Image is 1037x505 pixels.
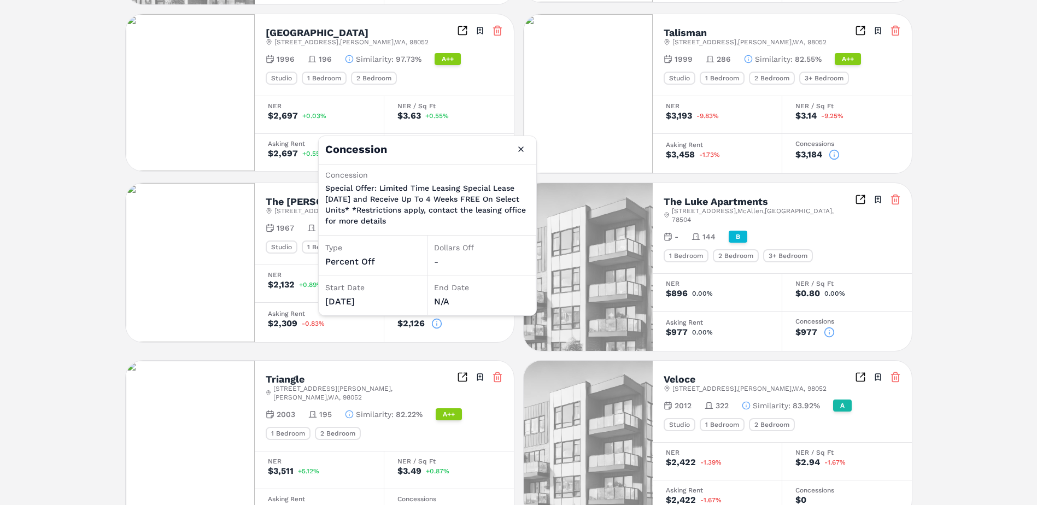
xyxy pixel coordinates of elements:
div: $0 [795,496,806,504]
div: Asking Rent [666,487,769,494]
div: NER [666,449,769,456]
div: Start Date [325,282,420,293]
p: Special Offer: Limited Time Leasing Special Lease [DATE] and Receive Up To 4 Weeks FREE On Select... [325,183,530,226]
div: NER [666,280,769,287]
div: 1 Bedroom [266,427,310,440]
div: Concessions [397,309,501,316]
span: 82.22% [396,409,423,420]
h2: [GEOGRAPHIC_DATA] [266,28,368,38]
h2: Triangle [266,374,304,384]
div: 2 Bedroom [749,72,795,85]
span: Similarity : [356,409,394,420]
span: [STREET_ADDRESS] , McAllen , [GEOGRAPHIC_DATA] , 78504 [672,207,854,224]
div: $2,126 [397,319,425,328]
div: NER [268,103,371,109]
span: -1.67% [700,497,722,503]
span: 83.92% [793,400,820,411]
a: Inspect Comparables [855,25,866,36]
div: Concessions [397,496,501,502]
span: -0.83% [302,320,325,327]
div: 2 Bedroom [713,249,759,262]
div: $896 [666,289,688,298]
div: 3+ Bedroom [763,249,813,262]
div: $2,422 [666,458,696,467]
div: $2,132 [268,280,295,289]
div: $3,193 [666,111,692,120]
div: $3,184 [795,150,822,159]
div: $3.49 [397,467,421,475]
div: $2,697 [268,111,298,120]
span: Similarity : [755,54,793,64]
div: $3,511 [268,467,294,475]
div: $2.94 [795,458,820,467]
span: -9.25% [821,113,843,119]
div: Asking Rent [666,319,769,326]
span: 322 [716,400,729,411]
div: $3.14 [795,111,817,120]
span: [STREET_ADDRESS] , [PERSON_NAME] , WA , 98052 [672,384,827,393]
div: Asking Rent [666,142,769,148]
div: Concession [325,169,530,180]
div: Concessions [795,318,899,325]
span: 144 [702,231,716,242]
span: 0.00% [692,290,713,297]
span: -1.39% [700,459,722,466]
span: +0.55% [302,150,326,157]
span: [STREET_ADDRESS][PERSON_NAME] , [PERSON_NAME] , WA , 98052 [273,384,456,402]
div: Studio [664,418,695,431]
span: Similarity : [753,400,790,411]
div: Asking Rent [268,496,371,502]
div: $3,458 [666,150,695,159]
div: NER [268,458,371,465]
div: A++ [436,408,462,420]
div: $2,697 [268,149,298,158]
span: +0.55% [425,113,449,119]
span: - [675,231,678,242]
span: 1996 [277,54,295,64]
span: 97.73% [396,54,421,64]
span: Similarity : [356,54,394,64]
div: 3+ Bedroom [799,72,849,85]
div: NER / Sq Ft [397,103,501,109]
span: 1967 [277,222,294,233]
div: 1 Bedroom [302,72,347,85]
div: Asking Rent [268,310,371,317]
div: A [833,400,852,412]
div: A++ [835,53,861,65]
div: $2,422 [666,496,696,504]
h2: Talisman [664,28,707,38]
div: 1 Bedroom [664,249,708,262]
a: Inspect Comparables [457,372,468,383]
div: 2 Bedroom [351,72,397,85]
div: NER / Sq Ft [795,103,899,109]
div: Type [325,242,420,253]
div: Concessions [795,140,899,147]
div: 2 Bedroom [315,427,361,440]
h2: The [PERSON_NAME] On The Park [266,197,430,207]
div: $0.80 [795,289,820,298]
span: 0.00% [692,329,713,336]
div: $977 [666,328,688,337]
span: 1999 [675,54,693,64]
span: -9.83% [696,113,719,119]
span: 286 [717,54,731,64]
div: NER / Sq Ft [795,449,899,456]
span: -1.73% [699,151,720,158]
div: 2 Bedroom [749,418,795,431]
span: [STREET_ADDRESS] , [PERSON_NAME] , WA , 98052 [274,38,429,46]
span: +0.03% [302,113,326,119]
span: 82.55% [795,54,822,64]
div: percent off [325,255,420,268]
div: NER / Sq Ft [397,458,501,465]
span: 2012 [675,400,692,411]
div: Asking Rent [268,140,371,147]
div: Studio [266,72,297,85]
a: Inspect Comparables [855,372,866,383]
div: Concessions [795,487,899,494]
div: NER [666,103,769,109]
span: [STREET_ADDRESS] , [PERSON_NAME] , WA , 98052 [672,38,827,46]
a: Inspect Comparables [457,25,468,36]
span: +0.89% [299,281,323,288]
div: A++ [435,53,461,65]
div: N/A [434,295,529,308]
